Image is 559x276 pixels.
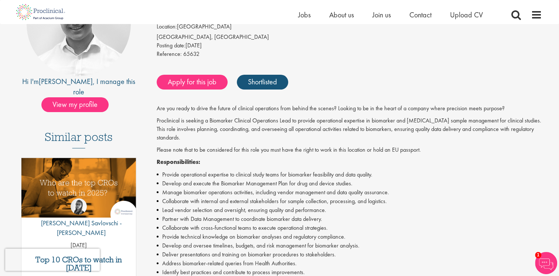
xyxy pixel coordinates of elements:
[41,99,116,108] a: View my profile
[157,117,542,142] p: Proclinical is seeking a Biomarker Clinical Operations Lead to provide operational expertise in b...
[21,241,136,250] p: [DATE]
[21,218,136,237] p: [PERSON_NAME] Savlovschi - [PERSON_NAME]
[157,188,542,197] li: Manage biomarker operations activities, including vendor management and data quality assurance.
[157,215,542,223] li: Partner with Data Management to coordinate biomarker data delivery.
[237,75,288,90] a: Shortlisted
[39,77,93,86] a: [PERSON_NAME]
[157,33,542,41] div: [GEOGRAPHIC_DATA], [GEOGRAPHIC_DATA]
[21,158,136,223] a: Link to a post
[21,198,136,241] a: Theodora Savlovschi - Wicks [PERSON_NAME] Savlovschi - [PERSON_NAME]
[157,50,182,58] label: Reference:
[157,104,542,113] p: Are you ready to drive the future of clinical operations from behind the scenes? Looking to be in...
[5,249,100,271] iframe: reCAPTCHA
[21,158,136,218] img: Top 10 CROs 2025 | Proclinical
[157,206,542,215] li: Lead vendor selection and oversight, ensuring quality and performance.
[157,23,177,31] label: Location:
[450,10,483,20] a: Upload CV
[157,223,542,232] li: Collaborate with cross-functional teams to execute operational strategies.
[298,10,311,20] a: Jobs
[157,197,542,206] li: Collaborate with internal and external stakeholders for sample collection, processing, and logist...
[329,10,354,20] a: About us
[157,41,185,49] span: Posting date:
[157,41,542,50] div: [DATE]
[157,23,542,33] li: [GEOGRAPHIC_DATA]
[157,241,542,250] li: Develop and oversee timelines, budgets, and risk management for biomarker analysis.
[157,146,542,154] p: Please note that to be considered for this role you must have the right to work in this location ...
[157,250,542,259] li: Deliver presentations and training on biomarker procedures to stakeholders.
[535,252,557,274] img: Chatbot
[183,50,200,58] span: 65632
[157,232,542,241] li: Provide technical knowledge on biomarker analyses and regulatory compliance.
[535,252,541,258] span: 1
[372,10,391,20] a: Join us
[157,259,542,268] li: Address biomarker-related queries from Health Authorities.
[71,198,87,215] img: Theodora Savlovschi - Wicks
[157,158,200,166] strong: Responsibilities:
[157,170,542,179] li: Provide operational expertise to clinical study teams for biomarker feasibility and data quality.
[157,75,228,90] a: Apply for this job
[17,76,140,97] div: Hi I'm , I manage this role
[41,97,109,112] span: View my profile
[45,131,113,148] h3: Similar posts
[157,179,542,188] li: Develop and execute the Biomarker Management Plan for drug and device studies.
[409,10,432,20] a: Contact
